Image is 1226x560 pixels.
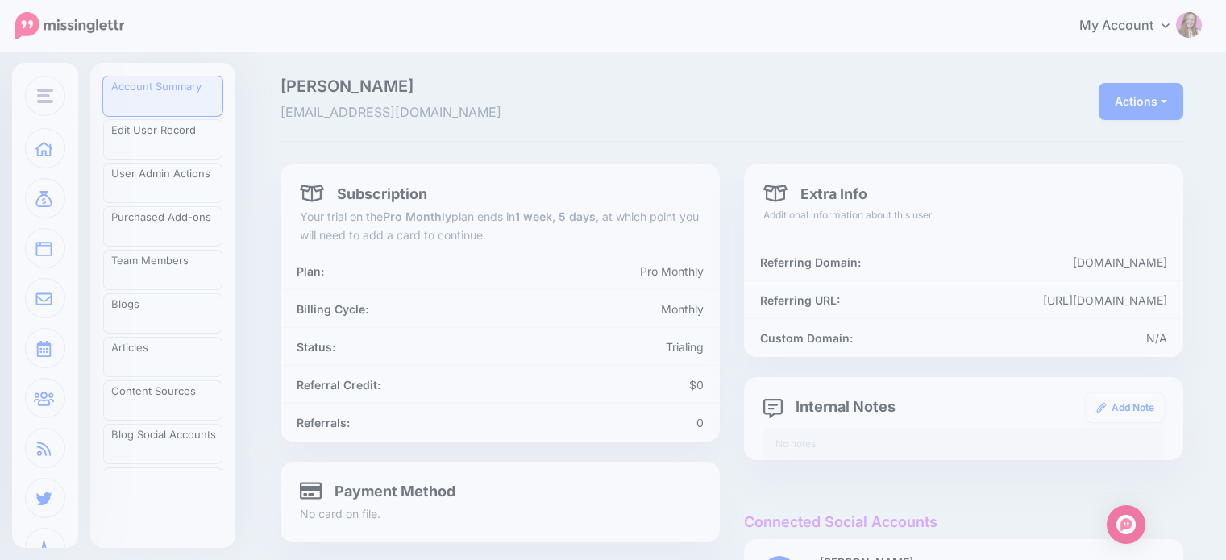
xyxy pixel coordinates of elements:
h4: Extra Info [763,184,867,203]
h4: Connected Social Accounts [744,513,1183,531]
b: Referring URL: [760,293,840,307]
a: Blog Social Accounts [103,424,222,464]
b: Plan: [297,264,324,278]
a: Content Sources [103,380,222,421]
a: Blogs [103,293,222,334]
a: Articles [103,337,222,377]
b: Billing Cycle: [297,302,368,316]
img: Missinglettr [15,12,124,39]
div: Open Intercom Messenger [1107,505,1145,544]
h4: Subscription [300,184,427,203]
h4: Payment Method [300,481,455,500]
b: 1 week, 5 days [515,209,596,223]
a: Blog Branding Templates [103,467,222,508]
div: N/A [891,329,1179,347]
a: User Admin Actions [103,163,222,203]
div: No notes [763,428,1164,460]
p: Additional information about this user. [763,207,1164,223]
div: Monthly [501,300,717,318]
b: Referrals: [297,416,350,429]
a: Purchased Add-ons [103,206,222,247]
button: Actions [1099,83,1183,120]
div: $0 [501,375,717,394]
a: Account Summary [103,76,222,116]
span: 0 [696,416,704,429]
b: Custom Domain: [760,331,853,345]
b: Pro Monthly [383,209,451,223]
div: [URL][DOMAIN_NAME] [891,291,1179,309]
a: Team Members [103,250,222,290]
b: Referral Credit: [297,378,380,392]
div: Pro Monthly [428,262,716,280]
b: Status: [297,340,335,354]
img: menu.png [37,89,53,103]
a: My Account [1063,6,1202,46]
div: Trialing [501,338,717,356]
b: Referring Domain: [760,255,861,269]
a: Add Note [1086,393,1164,422]
p: Your trial on the plan ends in , at which point you will need to add a card to continue. [300,207,700,244]
span: [PERSON_NAME] [281,78,875,94]
a: Edit User Record [103,119,222,160]
h4: Internal Notes [763,396,896,416]
span: [EMAIL_ADDRESS][DOMAIN_NAME] [281,102,875,123]
p: No card on file. [300,504,700,523]
div: [DOMAIN_NAME] [891,253,1179,272]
